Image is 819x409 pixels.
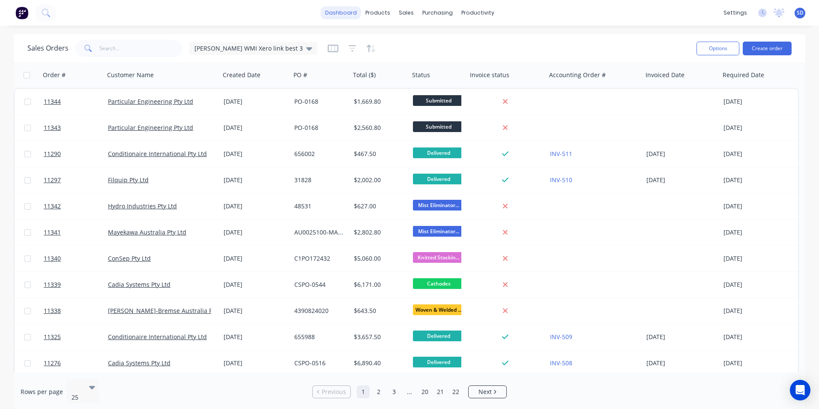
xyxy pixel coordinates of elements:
div: AU0025100-MAU226 [294,228,344,237]
div: Invoice status [470,71,509,79]
a: ConSep Pty Ltd [108,254,151,262]
div: PO-0168 [294,97,344,106]
div: Invoiced Date [646,71,684,79]
div: [DATE] [224,254,287,263]
div: [DATE] [224,333,287,341]
a: Page 2 [372,385,385,398]
div: 4390824020 [294,307,344,315]
span: 11339 [44,280,61,289]
a: Jump forward [403,385,416,398]
div: 25 [72,393,82,402]
span: Next [478,388,492,396]
ul: Pagination [309,385,510,398]
a: Previous page [313,388,350,396]
div: [DATE] [723,280,792,289]
a: 11344 [44,89,108,114]
span: 11341 [44,228,61,237]
div: Customer Name [107,71,154,79]
a: 11341 [44,220,108,245]
div: $6,890.40 [354,359,404,367]
div: productivity [457,6,499,19]
div: [DATE] [646,333,717,341]
div: [DATE] [723,307,792,315]
div: $2,002.00 [354,176,404,184]
a: Cadia Systems Pty Ltd [108,359,170,367]
a: Mayekawa Australia Pty Ltd [108,228,186,236]
h1: Sales Orders [27,44,69,52]
a: INV-509 [550,333,572,341]
div: 655988 [294,333,344,341]
div: $1,669.80 [354,97,404,106]
a: 11338 [44,298,108,324]
span: [PERSON_NAME] WMI Xero link best 3 [194,44,303,53]
div: [DATE] [224,228,287,237]
span: 11338 [44,307,61,315]
span: Delivered [413,357,464,367]
div: settings [719,6,751,19]
div: $6,171.00 [354,280,404,289]
span: Mist Eliminator... [413,226,464,237]
div: [DATE] [224,123,287,132]
span: 11342 [44,202,61,211]
a: 11325 [44,324,108,350]
span: Delivered [413,174,464,184]
div: [DATE] [646,150,717,158]
div: $5,060.00 [354,254,404,263]
div: 48531 [294,202,344,211]
div: CSPO-0516 [294,359,344,367]
span: Delivered [413,147,464,158]
div: products [361,6,395,19]
a: 11290 [44,141,108,167]
a: INV-508 [550,359,572,367]
div: $643.50 [354,307,404,315]
span: 11343 [44,123,61,132]
span: Knitted Stockin... [413,252,464,263]
div: $2,802.80 [354,228,404,237]
a: 11340 [44,246,108,271]
div: [DATE] [646,176,717,184]
div: [DATE] [224,202,287,211]
a: Particular Engineering Pty Ltd [108,97,193,105]
div: CSPO-0544 [294,280,344,289]
a: Cadia Systems Pty Ltd [108,280,170,289]
div: [DATE] [224,97,287,106]
span: Rows per page [21,388,63,396]
div: [DATE] [646,359,717,367]
div: [DATE] [723,333,792,341]
a: Hydro Industries Pty Ltd [108,202,177,210]
a: Conditionaire International Pty Ltd [108,333,207,341]
span: 11297 [44,176,61,184]
div: Required Date [723,71,764,79]
div: Total ($) [353,71,376,79]
button: Options [696,42,739,55]
a: [PERSON_NAME]-Bremse Australia Pty Ltd [108,307,228,315]
div: [DATE] [723,228,792,237]
div: $3,657.50 [354,333,404,341]
a: 11276 [44,350,108,376]
input: Search... [99,40,183,57]
div: Accounting Order # [549,71,606,79]
span: 11290 [44,150,61,158]
div: $2,560.80 [354,123,404,132]
a: 11343 [44,115,108,141]
span: 11340 [44,254,61,263]
div: [DATE] [723,202,792,211]
div: [DATE] [224,280,287,289]
img: Factory [15,6,28,19]
div: PO # [293,71,307,79]
a: Page 1 is your current page [357,385,370,398]
div: [DATE] [723,97,792,106]
a: Page 20 [418,385,431,398]
div: [DATE] [723,176,792,184]
a: 11342 [44,193,108,219]
a: Page 3 [388,385,401,398]
div: [DATE] [723,123,792,132]
span: Submitted [413,95,464,106]
button: Create order [743,42,792,55]
div: 656002 [294,150,344,158]
div: purchasing [418,6,457,19]
div: Order # [43,71,66,79]
div: Open Intercom Messenger [790,380,810,400]
div: C1PO172432 [294,254,344,263]
div: $467.50 [354,150,404,158]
